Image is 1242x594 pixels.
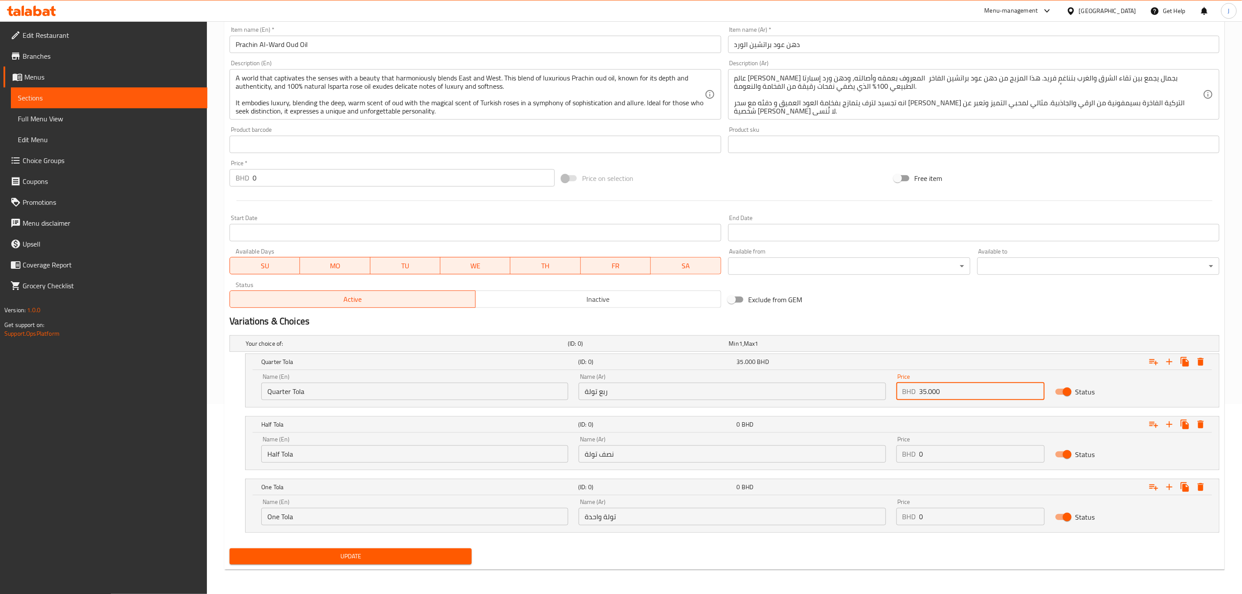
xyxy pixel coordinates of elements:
button: Update [230,548,472,564]
span: Coverage Report [23,260,200,270]
h5: (ID: 0) [568,339,725,348]
span: Full Menu View [18,113,200,124]
span: Exclude from GEM [749,294,802,305]
p: BHD [902,449,916,459]
div: Expand [246,354,1219,370]
span: MO [303,260,366,272]
span: Edit Menu [18,134,200,145]
span: Menus [24,72,200,82]
button: SA [651,257,721,274]
a: Menu disclaimer [3,213,207,234]
button: Active [230,290,476,308]
a: Edit Restaurant [3,25,207,46]
button: TH [510,257,580,274]
button: FR [581,257,651,274]
button: Delete One Tola [1193,479,1209,495]
p: BHD [902,511,916,522]
span: 1 [739,338,743,349]
input: Enter name Ar [579,508,886,525]
span: Edit Restaurant [23,30,200,40]
p: BHD [902,386,916,397]
h5: Your choice of: [246,339,564,348]
div: Expand [246,417,1219,432]
span: FR [584,260,647,272]
button: MO [300,257,370,274]
input: Enter name En [230,36,721,53]
textarea: عالم [PERSON_NAME] بجمال يجمع بين تقاء الشرق والغرب بتناغمٍ فريد. هذا المزيج من دهن عود براتشين ا... [734,74,1203,115]
span: Upsell [23,239,200,249]
input: Please enter price [253,169,555,187]
span: Active [233,293,472,306]
span: TU [374,260,437,272]
input: Please enter price [919,383,1045,400]
a: Support.OpsPlatform [4,328,60,339]
span: Version: [4,304,26,316]
button: Inactive [475,290,721,308]
span: Update [236,551,465,562]
a: Coverage Report [3,254,207,275]
span: J [1228,6,1230,16]
input: Enter name En [261,383,568,400]
button: Delete Quarter Tola [1193,354,1209,370]
span: Grocery Checklist [23,280,200,291]
a: Full Menu View [11,108,207,129]
div: Expand [230,336,1219,351]
button: Delete Half Tola [1193,417,1209,432]
textarea: A world that captivates the senses with a beauty that harmoniously blends East and West. This ble... [236,74,704,115]
span: WE [444,260,507,272]
span: Choice Groups [23,155,200,166]
h5: One Tola [261,483,575,491]
span: 1 [755,338,759,349]
input: Please enter product sku [728,136,1219,153]
button: Clone new choice [1177,417,1193,432]
input: Please enter price [919,508,1045,525]
button: Add new choice [1162,479,1177,495]
span: Branches [23,51,200,61]
a: Coupons [3,171,207,192]
input: Enter name Ar [579,445,886,463]
span: Status [1076,512,1095,522]
button: WE [440,257,510,274]
span: SU [233,260,296,272]
span: Sections [18,93,200,103]
span: SA [654,260,717,272]
button: TU [370,257,440,274]
a: Edit Menu [11,129,207,150]
a: Choice Groups [3,150,207,171]
h5: (ID: 0) [578,420,733,429]
span: Min [729,338,739,349]
span: Inactive [479,293,718,306]
h5: Half Tola [261,420,575,429]
h5: Quarter Tola [261,357,575,366]
button: Add new choice [1162,417,1177,432]
span: TH [514,260,577,272]
p: BHD [236,173,249,183]
span: 1.0.0 [27,304,40,316]
button: SU [230,257,300,274]
a: Grocery Checklist [3,275,207,296]
span: BHD [742,481,753,493]
input: Enter name En [261,445,568,463]
span: BHD [757,356,769,367]
span: Free item [915,173,942,184]
span: Price on selection [582,173,633,184]
h2: Variations & Choices [230,315,1219,328]
div: [GEOGRAPHIC_DATA] [1079,6,1136,16]
span: Menu disclaimer [23,218,200,228]
h5: (ID: 0) [578,483,733,491]
span: Status [1076,449,1095,460]
button: Clone new choice [1177,479,1193,495]
span: 0 [737,481,740,493]
div: ​ [977,257,1219,275]
div: Expand [246,479,1219,495]
input: Enter name En [261,508,568,525]
input: Please enter product barcode [230,136,721,153]
div: ​ [728,257,970,275]
span: Status [1076,387,1095,397]
input: Enter name Ar [579,383,886,400]
span: Max [744,338,755,349]
span: Coupons [23,176,200,187]
span: Promotions [23,197,200,207]
input: Please enter price [919,445,1045,463]
span: 35.000 [737,356,756,367]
